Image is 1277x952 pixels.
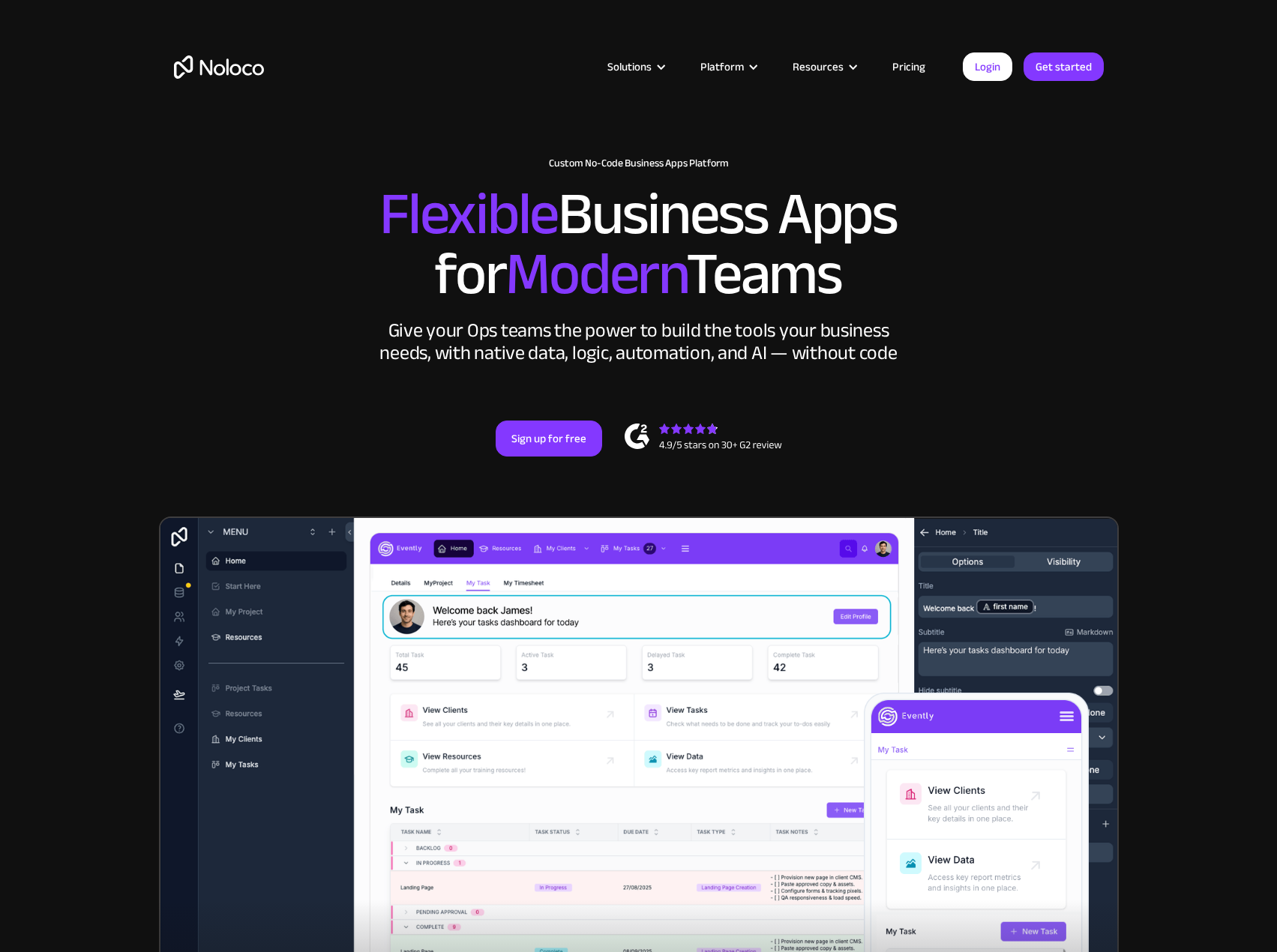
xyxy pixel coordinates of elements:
[700,57,744,76] div: Platform
[505,218,686,330] span: Modern
[874,57,944,76] a: Pricing
[607,57,652,76] div: Solutions
[379,158,558,270] span: Flexible
[963,52,1012,81] a: Login
[376,319,901,364] div: Give your Ops teams the power to build the tools your business needs, with native data, logic, au...
[174,184,1104,304] h2: Business Apps for Teams
[682,57,774,76] div: Platform
[589,57,682,76] div: Solutions
[1024,52,1104,81] a: Get started
[174,55,264,79] a: home
[793,57,844,76] div: Resources
[496,421,602,457] a: Sign up for free
[174,157,1104,169] h1: Custom No-Code Business Apps Platform
[774,57,874,76] div: Resources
